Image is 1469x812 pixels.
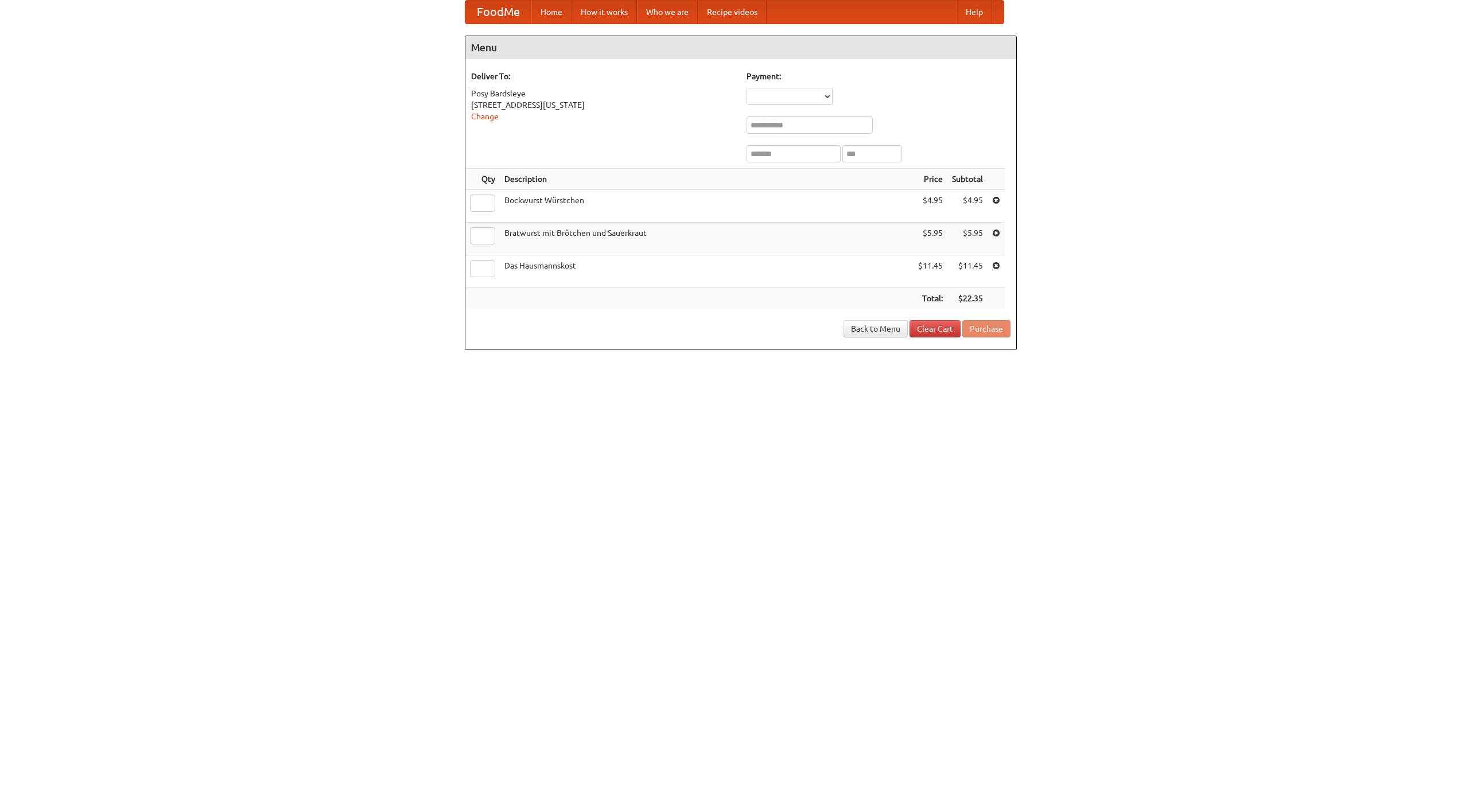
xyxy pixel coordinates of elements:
[465,1,531,24] a: FoodMe
[500,223,914,255] td: Bratwurst mit Brötchen und Sauerkraut
[572,1,637,24] a: How it works
[500,169,914,190] th: Description
[914,190,947,223] td: $4.95
[471,99,735,111] div: [STREET_ADDRESS][US_STATE]
[914,255,947,288] td: $11.45
[747,71,1011,82] h5: Payment:
[957,1,992,24] a: Help
[947,169,988,190] th: Subtotal
[947,255,988,288] td: $11.45
[910,320,961,337] a: Clear Cart
[637,1,698,24] a: Who we are
[914,223,947,255] td: $5.95
[962,320,1011,337] button: Purchase
[947,190,988,223] td: $4.95
[947,223,988,255] td: $5.95
[914,288,947,309] th: Total:
[471,88,735,99] div: Posy Bardsleye
[947,288,988,309] th: $22.35
[465,169,500,190] th: Qty
[531,1,572,24] a: Home
[914,169,947,190] th: Price
[844,320,908,337] a: Back to Menu
[500,255,914,288] td: Das Hausmannskost
[500,190,914,223] td: Bockwurst Würstchen
[465,36,1016,59] h4: Menu
[471,112,499,121] a: Change
[471,71,735,82] h5: Deliver To:
[698,1,767,24] a: Recipe videos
